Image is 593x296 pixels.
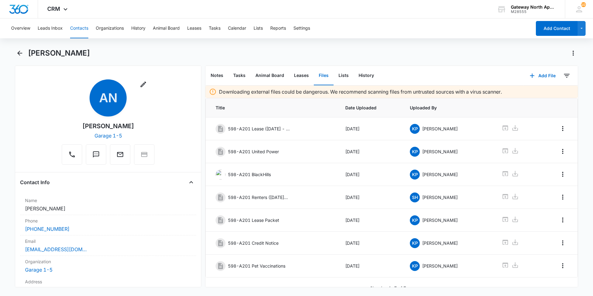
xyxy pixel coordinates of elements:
[422,148,458,155] p: [PERSON_NAME]
[25,278,191,285] label: Address
[110,144,130,165] button: Email
[345,104,395,111] span: Date Uploaded
[28,49,90,58] h1: [PERSON_NAME]
[270,19,286,38] button: Reports
[20,256,196,276] div: OrganizationGarage 1-5
[289,66,314,85] button: Leases
[558,124,568,133] button: Overflow Menu
[228,19,246,38] button: Calendar
[216,104,330,111] span: Title
[228,217,279,223] p: 598-A201 Lease Packet
[20,179,50,186] h4: Contact Info
[96,19,124,38] button: Organizations
[25,267,53,273] a: Garage 1-5
[25,286,191,294] dd: ---
[228,125,290,132] p: 598-A201 Lease ([DATE] - [DATE] )
[338,117,403,140] td: [DATE]
[95,133,122,139] a: Garage 1-5
[47,6,60,12] span: CRM
[581,2,586,7] span: 102
[370,285,406,291] p: Showing 1-7 of 7
[558,238,568,248] button: Overflow Menu
[15,48,24,58] button: Back
[110,154,130,159] a: Email
[86,154,106,159] a: Text
[62,154,82,159] a: Call
[25,225,69,233] a: [PHONE_NUMBER]
[209,19,221,38] button: Tasks
[511,5,556,10] div: account name
[338,140,403,163] td: [DATE]
[25,218,191,224] label: Phone
[228,194,290,201] p: 598-A201 Renters ([DATE]-[DATE])
[250,66,289,85] button: Animal Board
[536,21,578,36] button: Add Contact
[20,215,196,235] div: Phone[PHONE_NUMBER]
[422,194,458,201] p: [PERSON_NAME]
[558,169,568,179] button: Overflow Menu
[90,79,127,116] span: AN
[187,19,201,38] button: Leases
[558,215,568,225] button: Overflow Menu
[524,68,562,83] button: Add File
[20,195,196,215] div: Name[PERSON_NAME]
[558,192,568,202] button: Overflow Menu
[314,66,334,85] button: Files
[70,19,88,38] button: Contacts
[410,147,420,157] span: KP
[422,171,458,178] p: [PERSON_NAME]
[25,205,191,212] dd: [PERSON_NAME]
[354,66,379,85] button: History
[511,10,556,14] div: account id
[422,217,458,223] p: [PERSON_NAME]
[338,232,403,255] td: [DATE]
[25,258,191,265] label: Organization
[131,19,145,38] button: History
[558,261,568,271] button: Overflow Menu
[410,238,420,248] span: KP
[410,170,420,180] span: KP
[228,148,279,155] p: 598-A201 United Power
[422,240,458,246] p: [PERSON_NAME]
[228,263,285,269] p: 598-A201 Pet Vaccinations
[422,125,458,132] p: [PERSON_NAME]
[206,66,228,85] button: Notes
[186,177,196,187] button: Close
[338,163,403,186] td: [DATE]
[20,235,196,256] div: Email[EMAIL_ADDRESS][DOMAIN_NAME]
[25,197,191,204] label: Name
[558,146,568,156] button: Overflow Menu
[410,104,487,111] span: Uploaded By
[62,144,82,165] button: Call
[410,215,420,225] span: KP
[11,19,30,38] button: Overview
[562,71,572,81] button: Filters
[410,192,420,202] span: SH
[338,209,403,232] td: [DATE]
[338,255,403,277] td: [DATE]
[254,19,263,38] button: Lists
[228,66,250,85] button: Tasks
[422,263,458,269] p: [PERSON_NAME]
[334,66,354,85] button: Lists
[25,246,87,253] a: [EMAIL_ADDRESS][DOMAIN_NAME]
[581,2,586,7] div: notifications count
[410,124,420,134] span: KP
[293,19,310,38] button: Settings
[86,144,106,165] button: Text
[38,19,63,38] button: Leads Inbox
[219,88,502,95] p: Downloading external files could be dangerous. We recommend scanning files from untrusted sources...
[338,186,403,209] td: [DATE]
[82,121,134,131] div: [PERSON_NAME]
[228,240,279,246] p: 598-A201 Credit Notice
[410,261,420,271] span: KP
[25,238,191,244] label: Email
[228,171,271,178] p: 598-A201 BlackHills
[568,48,578,58] button: Actions
[153,19,180,38] button: Animal Board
